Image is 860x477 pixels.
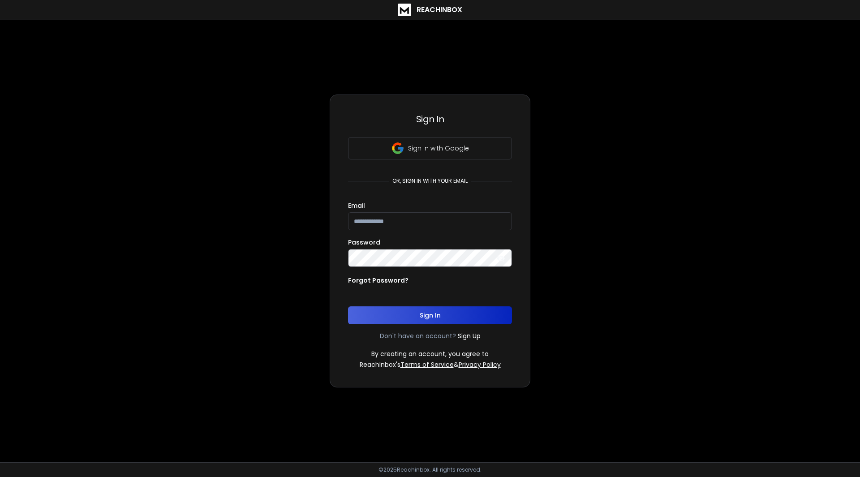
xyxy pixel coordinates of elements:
[380,331,456,340] p: Don't have an account?
[371,349,489,358] p: By creating an account, you agree to
[348,113,512,125] h3: Sign In
[459,360,501,369] a: Privacy Policy
[458,331,481,340] a: Sign Up
[348,239,380,245] label: Password
[408,144,469,153] p: Sign in with Google
[360,360,501,369] p: ReachInbox's &
[417,4,462,15] h1: ReachInbox
[348,202,365,209] label: Email
[400,360,454,369] a: Terms of Service
[348,306,512,324] button: Sign In
[398,4,411,16] img: logo
[378,466,482,473] p: © 2025 Reachinbox. All rights reserved.
[348,276,408,285] p: Forgot Password?
[348,137,512,159] button: Sign in with Google
[389,177,471,185] p: or, sign in with your email
[398,4,462,16] a: ReachInbox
